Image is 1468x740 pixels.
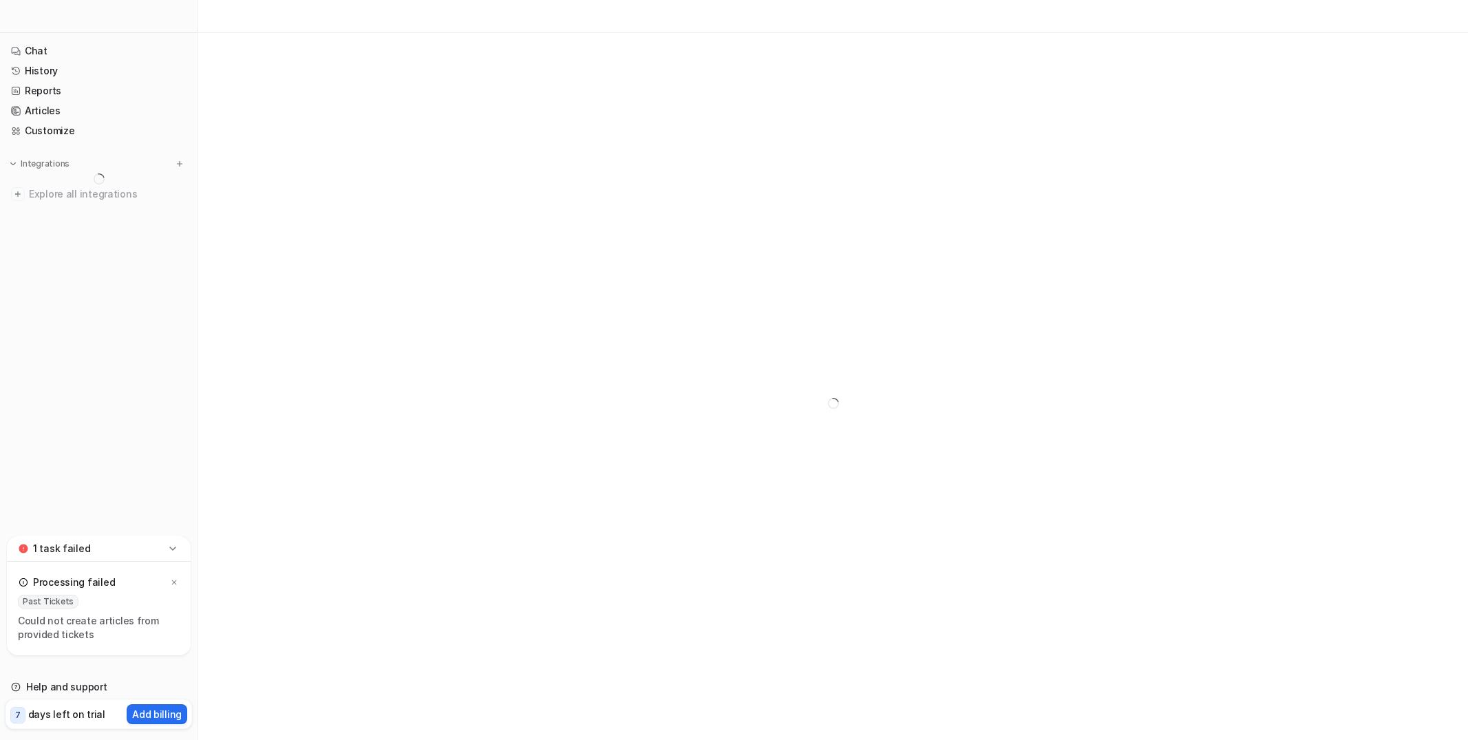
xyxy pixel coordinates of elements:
[6,121,192,140] a: Customize
[6,157,74,171] button: Integrations
[15,709,21,721] p: 7
[18,595,78,609] span: Past Tickets
[29,183,187,205] span: Explore all integrations
[6,101,192,120] a: Articles
[127,704,187,724] button: Add billing
[18,614,180,642] p: Could not create articles from provided tickets
[6,81,192,101] a: Reports
[6,677,192,697] a: Help and support
[6,184,192,204] a: Explore all integrations
[11,187,25,201] img: explore all integrations
[6,61,192,81] a: History
[175,159,184,169] img: menu_add.svg
[8,159,18,169] img: expand menu
[132,707,182,721] p: Add billing
[33,575,115,589] p: Processing failed
[33,542,90,556] p: 1 task failed
[21,158,70,169] p: Integrations
[6,41,192,61] a: Chat
[28,707,105,721] p: days left on trial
